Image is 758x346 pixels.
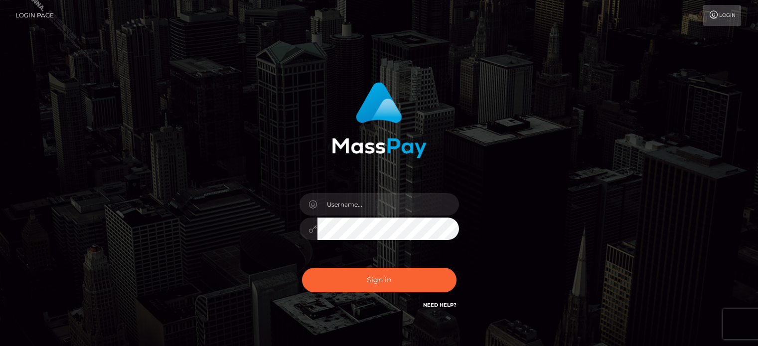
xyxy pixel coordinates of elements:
[423,302,456,308] a: Need Help?
[332,82,427,158] img: MassPay Login
[302,268,456,292] button: Sign in
[15,5,54,26] a: Login Page
[703,5,741,26] a: Login
[317,193,459,216] input: Username...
